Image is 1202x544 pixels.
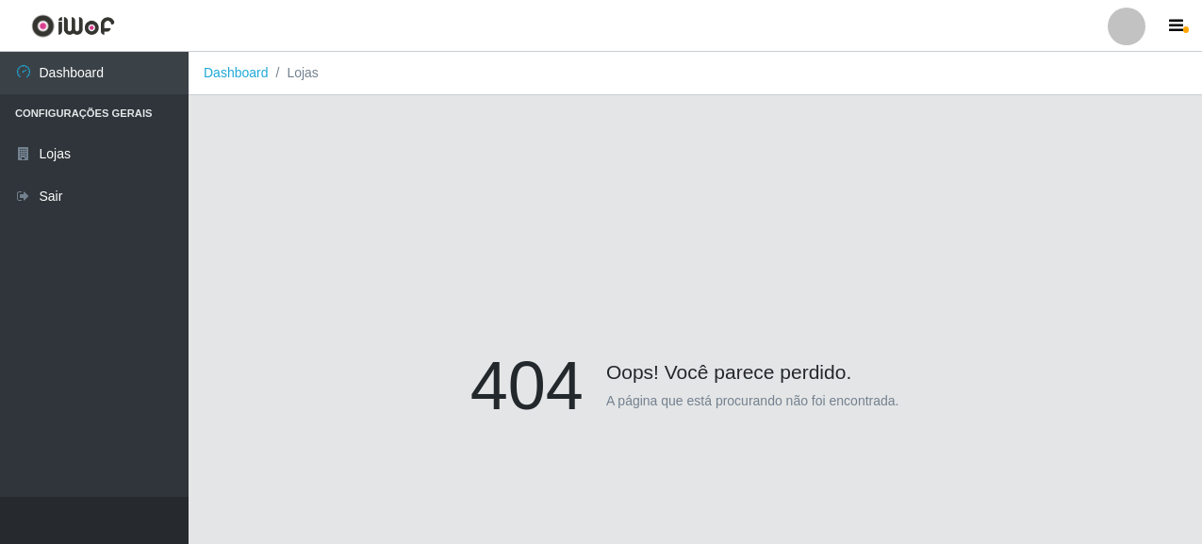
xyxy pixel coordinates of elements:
p: A página que está procurando não foi encontrada. [606,391,899,411]
h1: 404 [470,345,584,426]
img: CoreUI Logo [31,14,115,38]
h4: Oops! Você parece perdido. [470,345,921,384]
a: Dashboard [204,65,269,80]
li: Lojas [269,63,319,83]
nav: breadcrumb [189,52,1202,95]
